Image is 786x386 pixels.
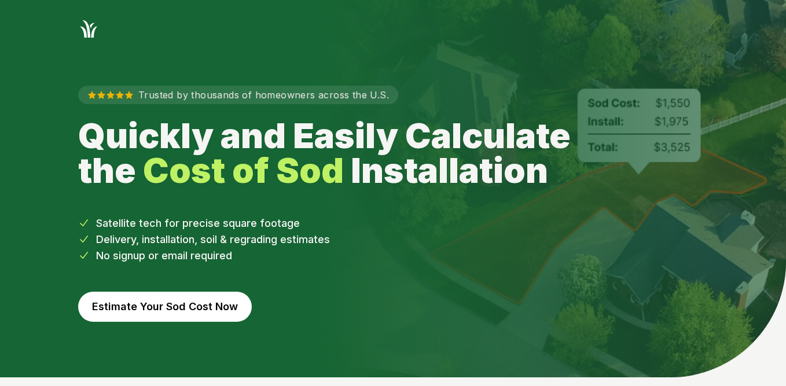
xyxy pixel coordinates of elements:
h1: Quickly and Easily Calculate the Installation [78,118,597,188]
strong: Cost of Sod [143,149,344,191]
li: Delivery, installation, soil & regrading [78,231,708,248]
li: Satellite tech for precise square footage [78,215,708,231]
li: No signup or email required [78,248,708,264]
span: estimates [280,233,330,245]
button: Estimate Your Sod Cost Now [78,292,252,322]
p: Trusted by thousands of homeowners across the U.S. [78,86,398,104]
